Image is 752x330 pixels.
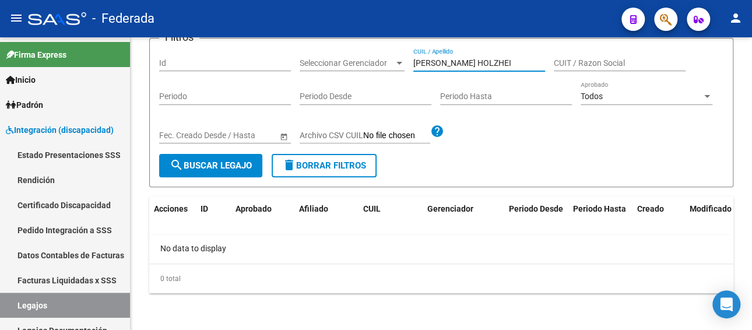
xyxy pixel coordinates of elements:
button: Buscar Legajo [159,154,262,177]
span: Todos [581,92,603,101]
span: Inicio [6,73,36,86]
span: Gerenciador [427,204,473,213]
datatable-header-cell: Periodo Hasta [568,196,632,235]
span: Integración (discapacidad) [6,124,114,136]
datatable-header-cell: Creado [632,196,685,235]
datatable-header-cell: Gerenciador [423,196,504,235]
span: Archivo CSV CUIL [300,131,363,140]
span: Aprobado [236,204,272,213]
span: Seleccionar Gerenciador [300,58,394,68]
datatable-header-cell: CUIL [359,196,423,235]
button: Open calendar [277,130,290,142]
span: Modificado [690,204,732,213]
span: - Federada [92,6,154,31]
div: No data to display [149,234,733,264]
input: Archivo CSV CUIL [363,131,430,141]
mat-icon: person [729,11,743,25]
datatable-header-cell: Acciones [149,196,196,235]
input: Fecha inicio [159,131,202,141]
span: Padrón [6,99,43,111]
button: Borrar Filtros [272,154,377,177]
span: Periodo Desde [509,204,563,213]
span: Afiliado [299,204,328,213]
span: Periodo Hasta [573,204,626,213]
span: Creado [637,204,664,213]
mat-icon: help [430,124,444,138]
span: Buscar Legajo [170,160,252,171]
h3: Filtros [159,29,199,45]
input: Fecha fin [212,131,269,141]
span: Firma Express [6,48,66,61]
datatable-header-cell: Modificado [685,196,737,235]
datatable-header-cell: Afiliado [294,196,359,235]
div: Open Intercom Messenger [712,290,740,318]
span: ID [201,204,208,213]
div: 0 total [149,264,733,293]
datatable-header-cell: Periodo Desde [504,196,568,235]
mat-icon: menu [9,11,23,25]
datatable-header-cell: ID [196,196,231,235]
span: CUIL [363,204,381,213]
span: Borrar Filtros [282,160,366,171]
span: Acciones [154,204,188,213]
mat-icon: search [170,158,184,172]
datatable-header-cell: Aprobado [231,196,277,235]
mat-icon: delete [282,158,296,172]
